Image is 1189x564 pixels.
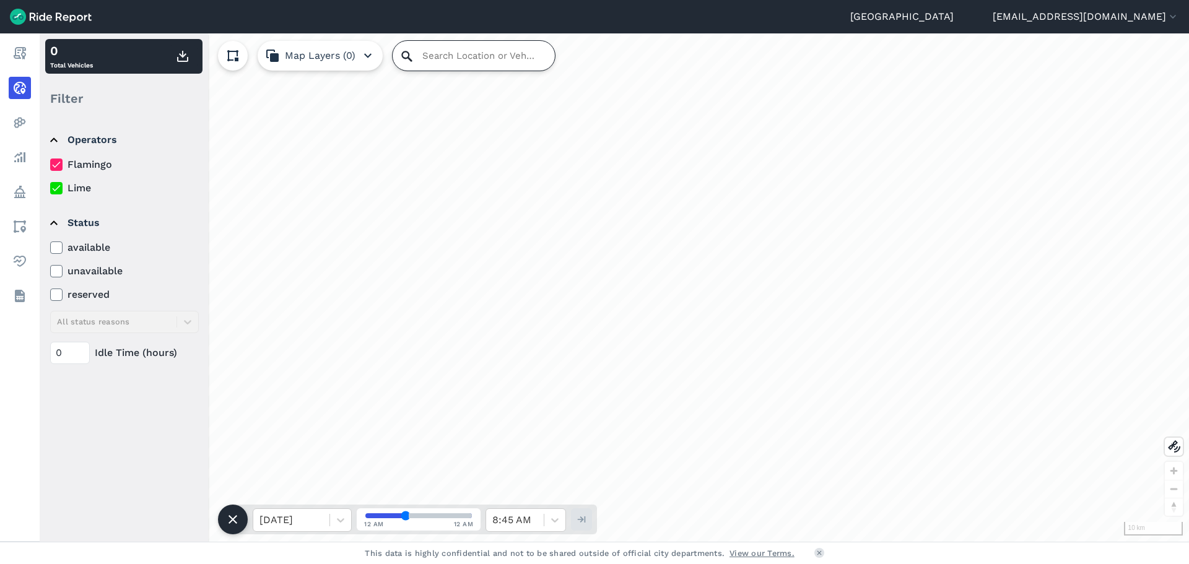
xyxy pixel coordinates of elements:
[50,240,199,255] label: available
[10,9,92,25] img: Ride Report
[730,547,795,559] a: View our Terms.
[364,519,384,529] span: 12 AM
[50,181,199,196] label: Lime
[9,146,31,168] a: Analyze
[9,285,31,307] a: Datasets
[993,9,1179,24] button: [EMAIL_ADDRESS][DOMAIN_NAME]
[50,287,199,302] label: reserved
[50,157,199,172] label: Flamingo
[50,206,197,240] summary: Status
[9,215,31,238] a: Areas
[50,41,93,71] div: Total Vehicles
[9,181,31,203] a: Policy
[9,42,31,64] a: Report
[50,342,199,364] div: Idle Time (hours)
[40,33,1189,542] div: loading
[9,250,31,272] a: Health
[50,123,197,157] summary: Operators
[9,111,31,134] a: Heatmaps
[393,41,555,71] input: Search Location or Vehicles
[50,41,93,60] div: 0
[45,79,203,118] div: Filter
[454,519,474,529] span: 12 AM
[9,77,31,99] a: Realtime
[850,9,954,24] a: [GEOGRAPHIC_DATA]
[258,41,383,71] button: Map Layers (0)
[50,264,199,279] label: unavailable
